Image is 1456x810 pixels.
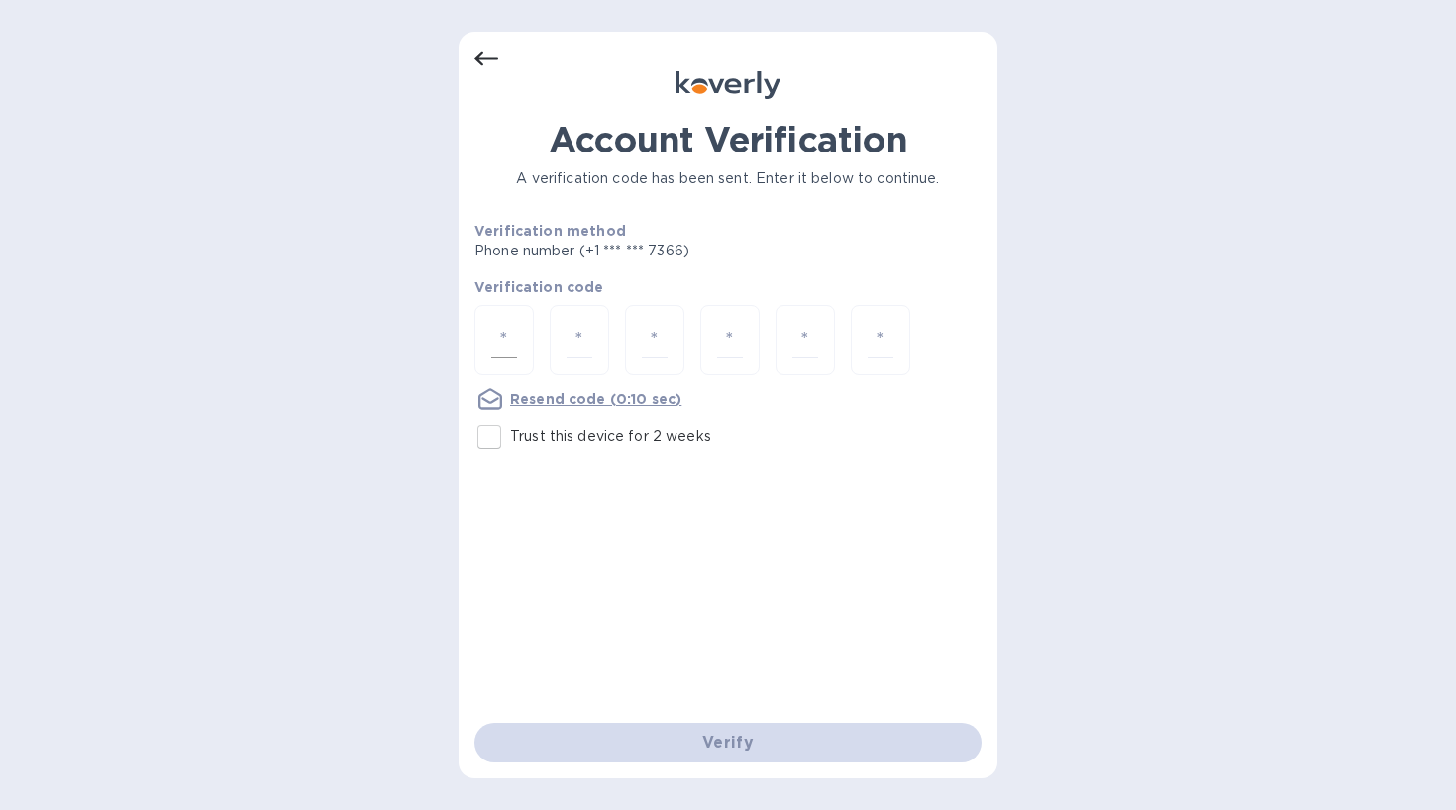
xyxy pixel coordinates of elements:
[474,223,626,239] b: Verification method
[474,241,841,261] p: Phone number (+1 *** *** 7366)
[474,168,982,189] p: A verification code has been sent. Enter it below to continue.
[510,426,711,447] p: Trust this device for 2 weeks
[510,391,681,407] u: Resend code (0:10 sec)
[474,119,982,160] h1: Account Verification
[474,277,982,297] p: Verification code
